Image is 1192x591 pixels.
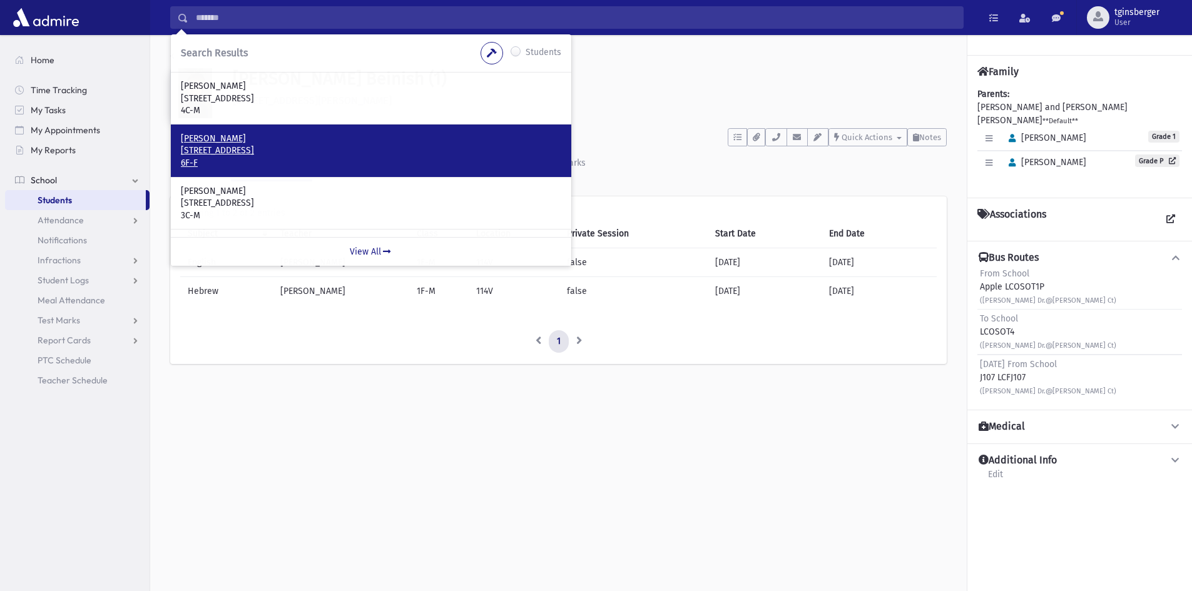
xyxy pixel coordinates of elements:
span: School [31,174,57,186]
span: My Tasks [31,104,66,116]
button: Additional Info [977,454,1182,467]
span: Notifications [38,235,87,246]
h6: [STREET_ADDRESS][PERSON_NAME] [233,94,947,106]
p: [PERSON_NAME] [181,133,561,145]
p: [STREET_ADDRESS] [181,197,561,210]
th: Start Date [708,220,822,248]
b: Parents: [977,89,1009,99]
h4: Medical [979,420,1025,433]
a: Notifications [5,230,150,250]
a: Students [5,190,146,210]
td: false [559,277,708,306]
span: Infractions [38,255,81,266]
td: [PERSON_NAME] [273,277,409,306]
span: Student Logs [38,275,89,286]
span: Quick Actions [842,133,892,142]
a: PTC Schedule [5,350,150,370]
h4: Bus Routes [979,251,1039,265]
a: 1 [549,330,569,353]
div: [PERSON_NAME] and [PERSON_NAME] [PERSON_NAME] [977,88,1182,188]
p: 3C-M [181,210,561,222]
small: ([PERSON_NAME] Dr.@[PERSON_NAME] Ct) [980,387,1116,395]
span: Meal Attendance [38,295,105,306]
td: [DATE] [708,248,822,277]
span: PTC Schedule [38,355,91,366]
a: [PERSON_NAME] [STREET_ADDRESS] 4C-M [181,80,561,117]
span: [PERSON_NAME] [1003,133,1086,143]
td: false [559,248,708,277]
span: To School [980,313,1018,324]
a: Test Marks [5,310,150,330]
small: ([PERSON_NAME] Dr.@[PERSON_NAME] Ct) [980,341,1116,350]
a: Grade P [1135,154,1179,167]
button: Medical [977,420,1182,433]
nav: breadcrumb [170,50,215,68]
span: Time Tracking [31,84,87,96]
span: Notes [919,133,941,142]
a: Student Logs [5,270,150,290]
a: Activity [170,146,231,181]
h4: Associations [977,208,1046,231]
label: Students [526,46,561,61]
small: ([PERSON_NAME] Dr.@[PERSON_NAME] Ct) [980,296,1116,305]
td: [DATE] [708,277,822,306]
div: Marks [559,158,586,168]
p: 4C-M [181,104,561,117]
a: Meal Attendance [5,290,150,310]
a: Edit [987,467,1004,490]
span: [DATE] From School [980,359,1057,370]
span: Home [31,54,54,66]
p: [STREET_ADDRESS] [181,93,561,105]
span: Teacher Schedule [38,375,108,386]
h4: Family [977,66,1019,78]
a: My Appointments [5,120,150,140]
span: User [1114,18,1159,28]
a: Home [5,50,150,70]
button: Notes [907,128,947,146]
a: My Tasks [5,100,150,120]
span: My Appointments [31,124,100,136]
span: Attendance [38,215,84,226]
div: Apple LCOSOT1P [980,267,1116,306]
h1: [PERSON_NAME] Beinish (1) [233,68,947,89]
img: AdmirePro [10,5,82,30]
p: [PERSON_NAME] [181,80,561,93]
p: [PERSON_NAME] [181,185,561,198]
span: [PERSON_NAME] [1003,157,1086,168]
a: Students [170,51,215,62]
button: Bus Routes [977,251,1182,265]
a: View All [171,237,571,266]
span: My Reports [31,144,76,156]
a: View all Associations [1159,208,1182,231]
span: Search Results [181,47,248,59]
span: Report Cards [38,335,91,346]
div: J107 LCFJ107 [980,358,1116,397]
input: Search [188,6,963,29]
th: Private Session [559,220,708,248]
th: End Date [822,220,937,248]
button: Quick Actions [828,128,907,146]
td: 114V [469,277,559,306]
div: LCOSOT4 [980,312,1116,351]
a: Time Tracking [5,80,150,100]
a: [PERSON_NAME] [STREET_ADDRESS] 3C-M [181,185,561,222]
td: 1F-M [409,277,469,306]
a: Attendance [5,210,150,230]
a: School [5,170,150,190]
td: [DATE] [822,248,937,277]
span: Students [38,194,72,206]
span: tginsberger [1114,8,1159,18]
a: Infractions [5,250,150,270]
a: [PERSON_NAME] [STREET_ADDRESS] 6F-F [181,133,561,169]
p: [STREET_ADDRESS] [181,144,561,157]
p: 6F-F [181,157,561,169]
span: Test Marks [38,315,80,326]
td: [DATE] [822,277,937,306]
a: Report Cards [5,330,150,350]
span: Grade 1 [1148,131,1179,143]
td: Hebrew [180,277,273,306]
span: From School [980,268,1029,279]
a: My Reports [5,140,150,160]
a: Teacher Schedule [5,370,150,390]
h4: Additional Info [979,454,1057,467]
